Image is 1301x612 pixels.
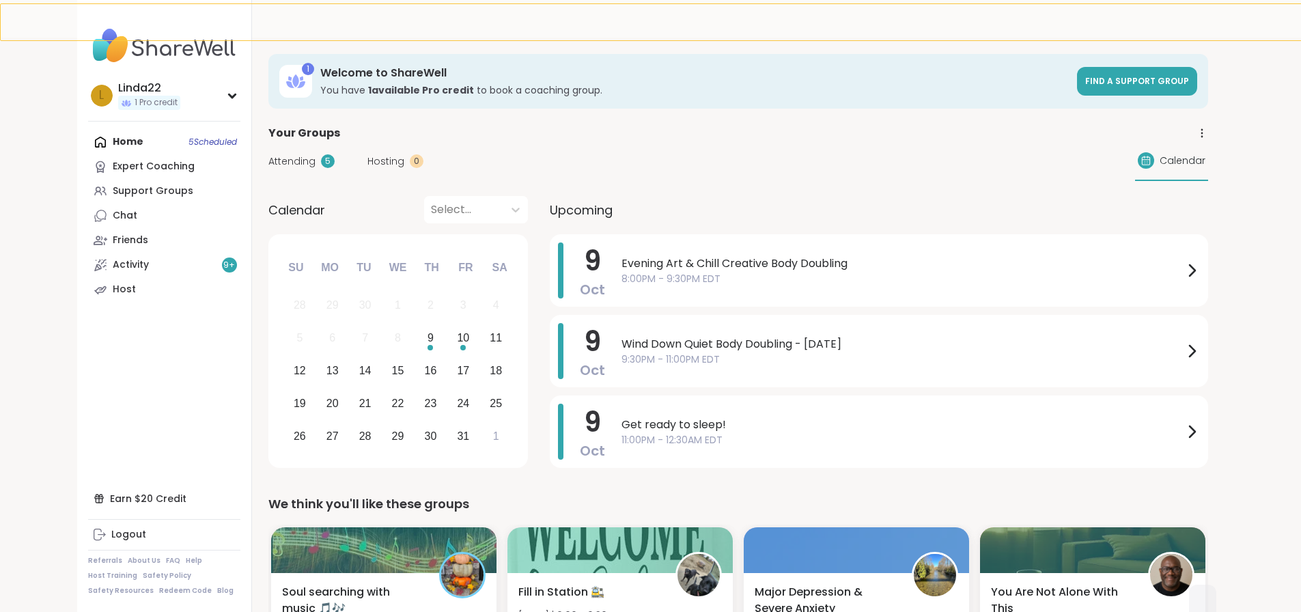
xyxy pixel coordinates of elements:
b: 1 available Pro credit [368,83,474,97]
div: 1 [302,63,314,75]
span: Your Groups [268,125,340,141]
div: 10 [457,329,469,347]
span: 9 [584,403,601,441]
span: 8:00PM - 9:30PM EDT [621,272,1184,286]
div: Fr [451,253,481,283]
div: Support Groups [113,184,193,198]
a: Safety Policy [143,571,191,581]
div: Not available Sunday, October 5th, 2025 [285,324,315,353]
span: Oct [580,361,605,380]
div: Choose Saturday, October 25th, 2025 [481,389,511,418]
span: 9 [584,322,601,361]
div: 2 [428,296,434,314]
span: 1 Pro credit [135,97,178,109]
span: Calendar [1160,154,1205,168]
div: 18 [490,361,502,380]
div: Choose Wednesday, October 22nd, 2025 [383,389,412,418]
div: Activity [113,258,149,272]
a: Blog [217,586,234,596]
div: 4 [493,296,499,314]
div: 8 [395,329,401,347]
div: Th [417,253,447,283]
a: Redeem Code [159,586,212,596]
h3: You have to book a coaching group. [320,83,1069,97]
span: Calendar [268,201,325,219]
span: Get ready to sleep! [621,417,1184,433]
div: Choose Wednesday, October 15th, 2025 [383,357,412,386]
div: 16 [425,361,437,380]
a: FAQ [166,556,180,566]
div: Tu [349,253,379,283]
div: 24 [457,394,469,413]
div: 5 [321,154,335,168]
div: Choose Thursday, October 16th, 2025 [416,357,445,386]
a: Support Groups [88,179,240,204]
div: Chat [113,209,137,223]
div: 30 [425,427,437,445]
a: Referrals [88,556,122,566]
span: Evening Art & Chill Creative Body Doubling [621,255,1184,272]
div: We [382,253,412,283]
div: 15 [392,361,404,380]
span: Find a support group [1085,75,1189,87]
span: Upcoming [550,201,613,219]
div: 12 [294,361,306,380]
div: 11 [490,329,502,347]
div: Expert Coaching [113,160,195,173]
div: 14 [359,361,372,380]
div: 23 [425,394,437,413]
div: Not available Friday, October 3rd, 2025 [449,291,478,320]
div: Choose Friday, October 31st, 2025 [449,421,478,451]
a: Host [88,277,240,302]
span: L [99,87,104,105]
a: Expert Coaching [88,154,240,179]
img: Amie89 [677,554,720,596]
div: Choose Tuesday, October 14th, 2025 [350,357,380,386]
span: Oct [580,441,605,460]
div: 17 [457,361,469,380]
div: Earn $20 Credit [88,486,240,511]
a: Find a support group [1077,67,1197,96]
div: Sa [484,253,514,283]
div: 5 [296,329,303,347]
div: Choose Thursday, October 30th, 2025 [416,421,445,451]
span: 9:30PM - 11:00PM EDT [621,352,1184,367]
div: Choose Friday, October 24th, 2025 [449,389,478,418]
div: Choose Saturday, October 18th, 2025 [481,357,511,386]
div: Choose Saturday, November 1st, 2025 [481,421,511,451]
img: JonathanT [1150,554,1192,596]
div: Choose Tuesday, October 21st, 2025 [350,389,380,418]
div: 3 [460,296,466,314]
div: 29 [326,296,339,314]
div: Choose Sunday, October 12th, 2025 [285,357,315,386]
div: Not available Tuesday, October 7th, 2025 [350,324,380,353]
div: 9 [428,329,434,347]
span: Hosting [367,154,404,169]
div: Choose Thursday, October 9th, 2025 [416,324,445,353]
div: 30 [359,296,372,314]
div: 25 [490,394,502,413]
div: Choose Sunday, October 19th, 2025 [285,389,315,418]
div: Not available Thursday, October 2nd, 2025 [416,291,445,320]
div: Mo [315,253,345,283]
span: 9 [584,242,601,280]
div: Not available Monday, September 29th, 2025 [318,291,347,320]
a: Activity9+ [88,253,240,277]
div: Not available Wednesday, October 8th, 2025 [383,324,412,353]
a: Logout [88,523,240,547]
div: Choose Wednesday, October 29th, 2025 [383,421,412,451]
div: Logout [111,528,146,542]
div: Not available Wednesday, October 1st, 2025 [383,291,412,320]
span: Oct [580,280,605,299]
div: 0 [410,154,423,168]
div: month 2025-10 [283,289,512,452]
div: Choose Monday, October 13th, 2025 [318,357,347,386]
div: 1 [395,296,401,314]
div: 27 [326,427,339,445]
div: 21 [359,394,372,413]
div: 22 [392,394,404,413]
div: Choose Monday, October 20th, 2025 [318,389,347,418]
div: 7 [362,329,368,347]
a: Safety Resources [88,586,154,596]
div: 31 [457,427,469,445]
